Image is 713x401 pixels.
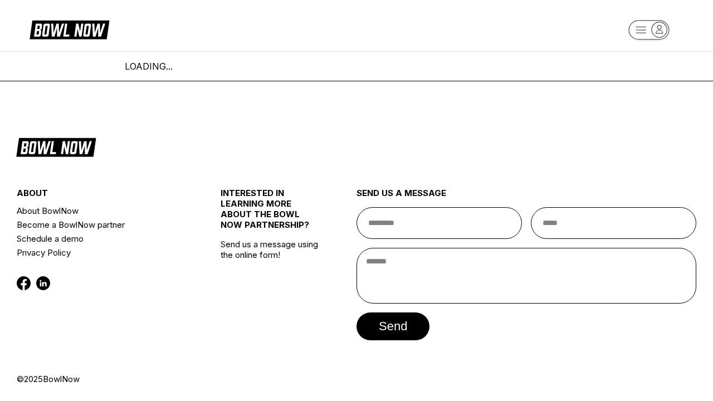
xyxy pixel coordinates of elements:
div: LOADING... [125,61,588,72]
button: send [356,312,429,340]
div: send us a message [356,188,696,207]
div: © 2025 BowlNow [17,374,696,384]
div: about [17,188,187,204]
a: About BowlNow [17,204,187,218]
a: Become a BowlNow partner [17,218,187,232]
a: Schedule a demo [17,232,187,246]
div: INTERESTED IN LEARNING MORE ABOUT THE BOWL NOW PARTNERSHIP? [221,188,323,239]
div: Send us a message using the online form! [221,163,323,374]
a: Privacy Policy [17,246,187,260]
